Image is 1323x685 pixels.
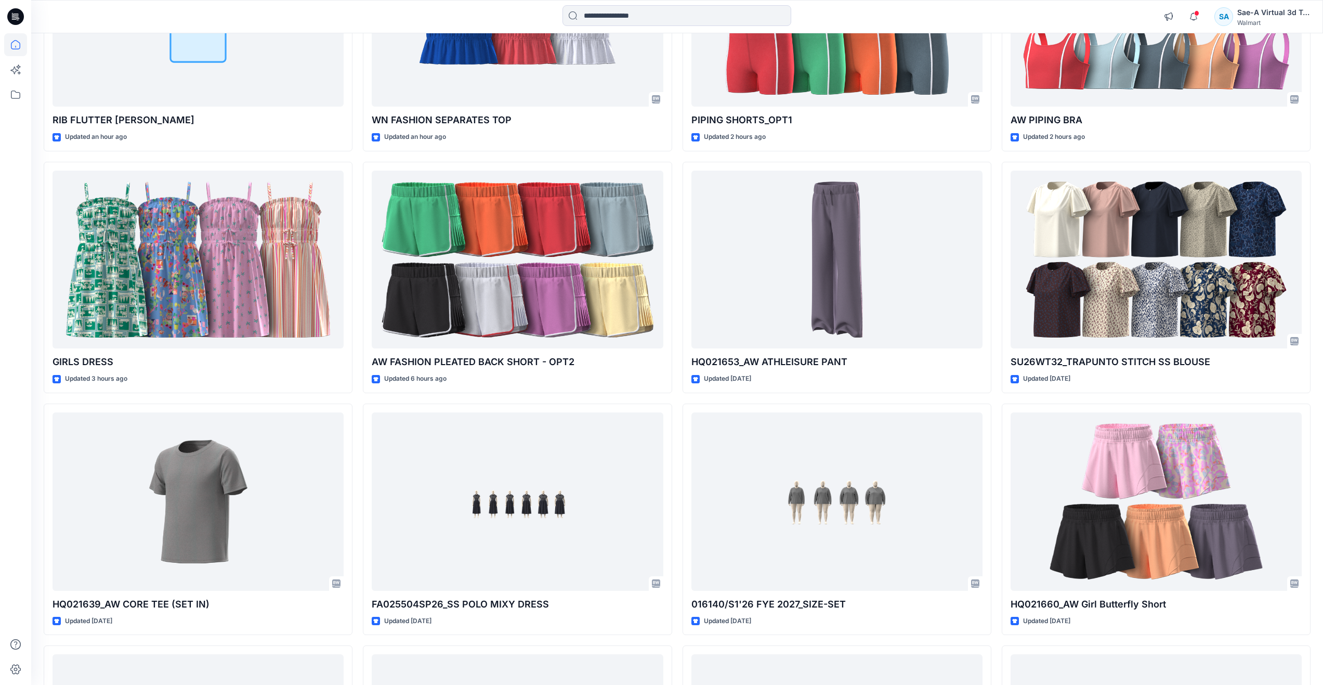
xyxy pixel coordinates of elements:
p: Updated [DATE] [384,616,431,627]
p: AW FASHION PLEATED BACK SHORT - OPT2 [372,355,663,369]
div: Sae-A Virtual 3d Team [1237,6,1310,19]
a: HQ021653_AW ATHLEISURE PANT [691,171,983,349]
p: Updated [DATE] [1023,373,1070,384]
p: GIRLS DRESS [53,355,344,369]
p: 016140/S1'26 FYE 2027_SIZE-SET [691,597,983,612]
p: WN FASHION SEPARATES TOP [372,113,663,127]
div: Walmart [1237,19,1310,27]
p: SU26WT32_TRAPUNTO STITCH SS BLOUSE [1011,355,1302,369]
a: HQ021639_AW CORE TEE (SET IN) [53,412,344,591]
p: HQ021639_AW CORE TEE (SET IN) [53,597,344,612]
p: AW PIPING BRA [1011,113,1302,127]
a: AW FASHION PLEATED BACK SHORT - OPT2 [372,171,663,349]
a: 016140/S1'26 FYE 2027_SIZE-SET [691,412,983,591]
p: Updated an hour ago [384,132,446,143]
p: Updated [DATE] [704,373,751,384]
p: Updated [DATE] [704,616,751,627]
p: Updated 2 hours ago [1023,132,1085,143]
div: SA [1214,7,1233,26]
p: Updated an hour ago [65,132,127,143]
p: RIB FLUTTER [PERSON_NAME] [53,113,344,127]
p: PIPING SHORTS_OPT1 [691,113,983,127]
p: Updated 6 hours ago [384,373,447,384]
a: FA025504SP26_SS POLO MIXY DRESS [372,412,663,591]
p: FA025504SP26_SS POLO MIXY DRESS [372,597,663,612]
a: SU26WT32_TRAPUNTO STITCH SS BLOUSE [1011,171,1302,349]
p: Updated 3 hours ago [65,373,127,384]
a: HQ021660_AW Girl Butterfly Short [1011,412,1302,591]
p: Updated [DATE] [65,616,112,627]
p: HQ021653_AW ATHLEISURE PANT [691,355,983,369]
p: Updated 2 hours ago [704,132,766,143]
a: GIRLS DRESS [53,171,344,349]
p: Updated [DATE] [1023,616,1070,627]
p: HQ021660_AW Girl Butterfly Short [1011,597,1302,612]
